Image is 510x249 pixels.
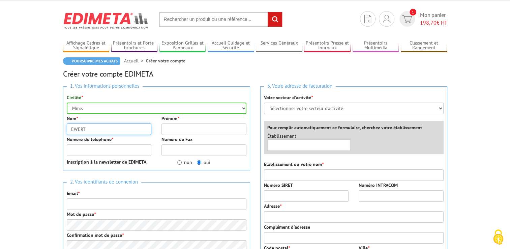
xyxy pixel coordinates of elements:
[67,94,83,101] label: Civilité
[383,15,390,23] img: devis rapide
[420,19,437,26] span: 198,70
[304,40,351,51] a: Présentoirs Presse et Journaux
[177,159,192,166] label: non
[63,57,120,65] a: Poursuivre mes achats
[486,226,510,249] button: Cookies (fenêtre modale)
[359,182,398,189] label: Numéro INTRACOM
[67,136,113,143] label: Numéro de téléphone
[353,40,399,51] a: Présentoirs Multimédia
[398,11,447,27] a: devis rapide 1 Mon panier 198,70€ HT
[264,224,310,230] label: Complément d'adresse
[264,82,336,91] span: 3. Votre adresse de facturation
[197,160,201,165] input: oui
[63,40,110,51] a: Affichage Cadres et Signalétique
[490,229,507,246] img: Cookies (fenêtre modale)
[267,124,422,131] label: Pour remplir automatiquement ce formulaire, cherchez votre établissement
[63,8,149,33] img: Edimeta
[124,58,146,64] a: Accueil
[197,159,210,166] label: oui
[208,40,254,51] a: Accueil Guidage et Sécurité
[159,40,206,51] a: Exposition Grilles et Panneaux
[264,182,293,189] label: Numéro SIRET
[177,160,182,165] input: non
[364,15,371,23] img: devis rapide
[67,211,96,218] label: Mot de passe
[262,133,356,151] div: Établissement
[402,15,412,23] img: devis rapide
[264,161,324,168] label: Etablissement ou votre nom
[67,190,80,197] label: Email
[67,232,124,239] label: Confirmation mot de passe
[67,177,141,187] span: 2. Vos identifiants de connexion
[67,115,78,122] label: Nom
[401,40,447,51] a: Classement et Rangement
[264,203,281,210] label: Adresse
[161,115,179,122] label: Prénom
[161,136,192,143] label: Numéro de Fax
[264,94,313,101] label: Votre secteur d'activité
[256,40,302,51] a: Services Généraux
[67,82,143,91] span: 1. Vos informations personnelles
[111,40,158,51] a: Présentoirs et Porte-brochures
[420,19,447,27] span: € HT
[63,70,447,78] h2: Créer votre compte EDIMETA
[410,9,416,16] span: 1
[159,12,282,27] input: Rechercher un produit ou une référence...
[67,159,146,165] strong: Inscription à la newsletter de EDIMETA
[268,12,282,27] input: rechercher
[420,11,447,27] span: Mon panier
[146,57,185,64] li: Créer votre compte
